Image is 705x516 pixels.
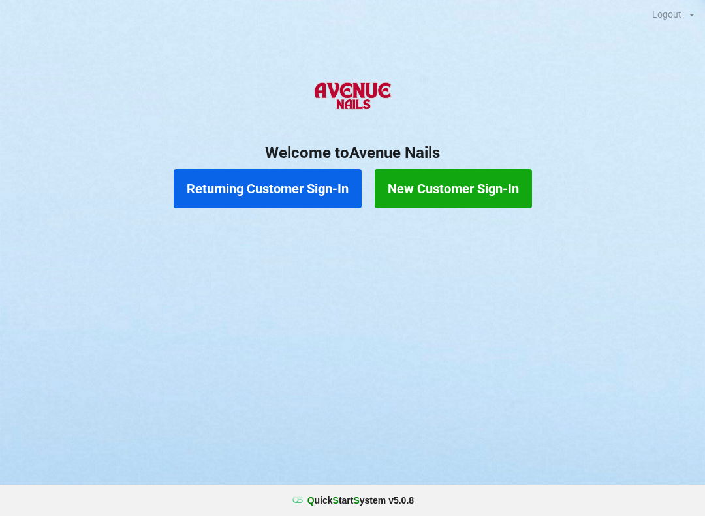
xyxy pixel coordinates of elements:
[309,71,396,123] img: AvenueNails-Logo.png
[174,169,362,208] button: Returning Customer Sign-In
[307,494,414,507] b: uick tart ystem v 5.0.8
[375,169,532,208] button: New Customer Sign-In
[307,495,315,506] span: Q
[353,495,359,506] span: S
[652,10,681,19] div: Logout
[333,495,339,506] span: S
[291,494,304,507] img: favicon.ico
